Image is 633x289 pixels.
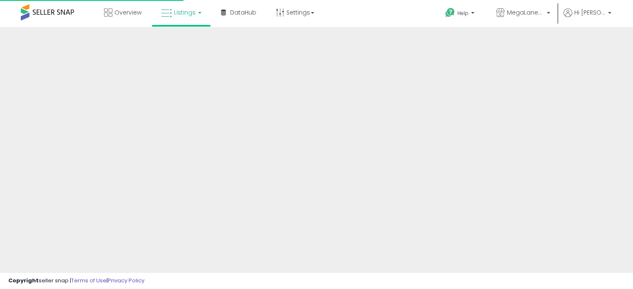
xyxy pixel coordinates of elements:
[445,7,455,18] i: Get Help
[174,8,196,17] span: Listings
[574,8,606,17] span: Hi [PERSON_NAME]
[230,8,256,17] span: DataHub
[114,8,141,17] span: Overview
[8,277,144,285] div: seller snap | |
[439,1,483,27] a: Help
[563,8,611,27] a: Hi [PERSON_NAME]
[507,8,544,17] span: MegaLanes Distribution
[8,277,39,284] strong: Copyright
[71,277,107,284] a: Terms of Use
[457,10,469,17] span: Help
[108,277,144,284] a: Privacy Policy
